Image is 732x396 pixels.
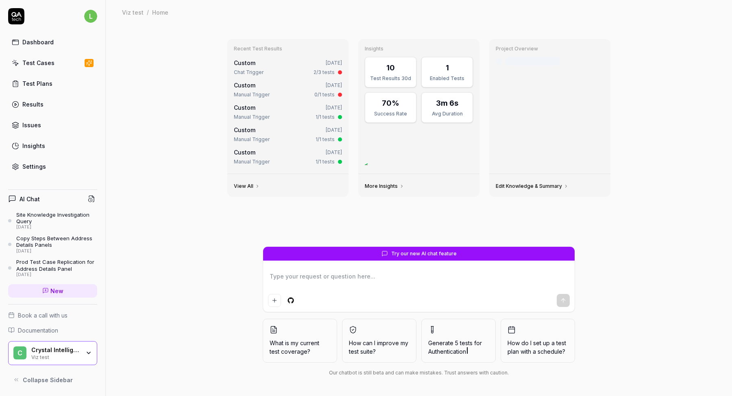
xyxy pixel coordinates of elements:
h4: AI Chat [20,195,40,203]
div: Crystal Intelligence [31,346,80,354]
a: Insights [8,138,97,154]
div: Last crawled [DATE] [505,57,560,65]
time: [DATE] [326,149,342,155]
a: Test Cases [8,55,97,71]
div: 3m 6s [436,98,458,109]
button: CCrystal IntelligenceViz test [8,341,97,366]
span: Custom [234,82,255,89]
div: / [147,8,149,16]
time: [DATE] [326,60,342,66]
div: [DATE] [16,272,97,278]
time: [DATE] [326,127,342,133]
div: [DATE] [16,248,97,254]
a: Issues [8,117,97,133]
div: Our chatbot is still beta and can make mistakes. Trust answers with caution. [263,369,575,376]
div: Chat Trigger [234,69,264,76]
span: C [13,346,26,359]
button: l [84,8,97,24]
div: Site Knowledge Investigation Query [16,211,97,225]
a: More Insights [365,183,404,189]
button: Add attachment [268,294,281,307]
span: Custom [234,149,255,156]
h3: Recent Test Results [234,46,342,52]
span: Custom [234,126,255,133]
div: Success Rate [370,110,411,117]
a: Custom[DATE]Manual Trigger1/1 tests [232,102,344,122]
a: View All [234,183,260,189]
div: Test Cases [22,59,54,67]
a: Custom[DATE]Manual Trigger0/1 tests [232,79,344,100]
div: 1/1 tests [316,113,335,121]
span: Authentication [428,348,466,355]
span: Custom [234,59,255,66]
button: Collapse Sidebar [8,372,97,388]
a: Custom[DATE]Manual Trigger1/1 tests [232,146,344,167]
div: Settings [22,162,46,171]
span: How can I improve my test suite? [349,339,410,356]
h3: Project Overview [496,46,604,52]
div: [DATE] [16,224,97,230]
div: Enabled Tests [427,75,468,82]
span: Documentation [18,326,58,335]
span: Try our new AI chat feature [391,250,457,257]
div: Viz test [31,353,80,360]
div: Insights [22,141,45,150]
div: 70% [382,98,399,109]
button: What is my current test coverage? [263,319,337,363]
a: Custom[DATE]Chat Trigger2/3 tests [232,57,344,78]
button: How do I set up a test plan with a schedule? [501,319,575,363]
a: Test Plans [8,76,97,91]
div: 1/1 tests [316,136,335,143]
span: l [84,10,97,23]
div: Avg Duration [427,110,468,117]
div: 2/3 tests [314,69,335,76]
a: Documentation [8,326,97,335]
span: New [50,287,63,295]
div: Test Plans [22,79,52,88]
span: What is my current test coverage? [270,339,330,356]
a: Copy Steps Between Address Details Panels[DATE] [8,235,97,254]
a: Prod Test Case Replication for Address Details Panel[DATE] [8,259,97,277]
a: Edit Knowledge & Summary [496,183,569,189]
h3: Insights [365,46,473,52]
button: How can I improve my test suite? [342,319,416,363]
span: Custom [234,104,255,111]
a: Custom[DATE]Manual Trigger1/1 tests [232,124,344,145]
div: 1/1 tests [316,158,335,165]
a: Book a call with us [8,311,97,320]
a: Site Knowledge Investigation Query[DATE] [8,211,97,230]
div: 10 [386,62,395,73]
div: Viz test [122,8,144,16]
div: Test Results 30d [370,75,411,82]
span: Generate 5 tests for [428,339,489,356]
div: Manual Trigger [234,91,270,98]
span: How do I set up a test plan with a schedule? [508,339,568,356]
span: Book a call with us [18,311,68,320]
time: [DATE] [326,82,342,88]
a: Dashboard [8,34,97,50]
div: Results [22,100,44,109]
div: Manual Trigger [234,158,270,165]
a: Settings [8,159,97,174]
div: Prod Test Case Replication for Address Details Panel [16,259,97,272]
div: Manual Trigger [234,113,270,121]
a: Results [8,96,97,112]
div: Issues [22,121,41,129]
a: New [8,284,97,298]
div: Manual Trigger [234,136,270,143]
button: Generate 5 tests forAuthentication [421,319,496,363]
time: [DATE] [326,104,342,111]
div: 0/1 tests [314,91,335,98]
span: Collapse Sidebar [23,376,73,384]
div: Dashboard [22,38,54,46]
div: Home [152,8,168,16]
div: 1 [446,62,449,73]
div: Copy Steps Between Address Details Panels [16,235,97,248]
